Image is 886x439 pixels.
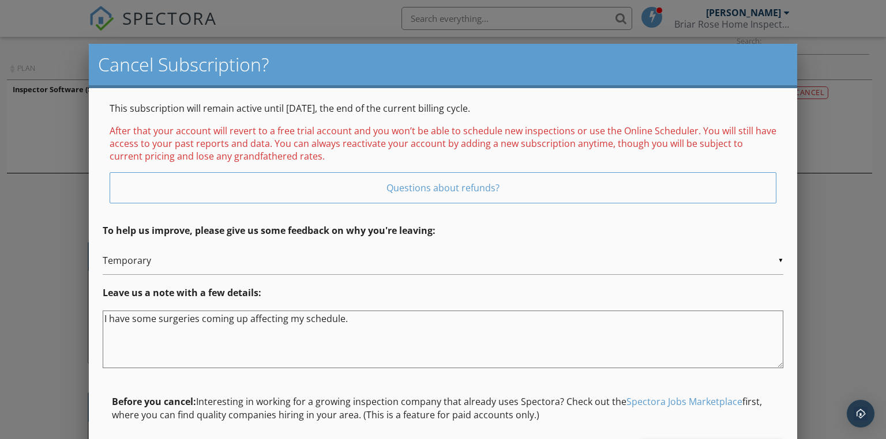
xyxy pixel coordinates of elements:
span: Questions about refunds? [386,181,500,194]
p: Interesting in working for a growing inspection company that already uses Spectora? Check out the... [112,395,775,421]
span: Before you cancel: [112,395,196,408]
h2: Cancel Subscription? [98,53,789,76]
p: Leave us a note with a few details: [103,286,784,299]
p: After that your account will revert to a free trial account and you won’t be able to schedule new... [110,124,777,163]
div: Open Intercom Messenger [847,400,874,427]
p: To help us improve, please give us some feedback on why you're leaving: [103,224,784,237]
a: Spectora Jobs Marketplace [626,395,742,408]
a: Questions about refunds? [110,172,777,203]
p: This subscription will remain active until [DATE], the end of the current billing cycle. [110,102,777,115]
